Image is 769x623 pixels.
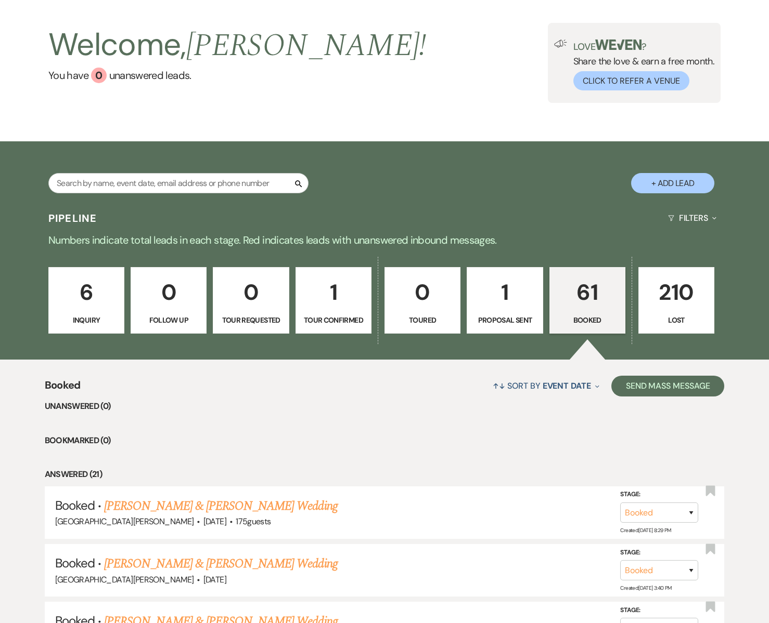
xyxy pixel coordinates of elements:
[186,22,427,70] span: [PERSON_NAME] !
[620,527,671,534] span: Created: [DATE] 8:29 PM
[473,275,536,310] p: 1
[573,71,689,90] button: Click to Refer a Venue
[203,516,226,527] span: [DATE]
[611,376,725,396] button: Send Mass Message
[55,314,118,326] p: Inquiry
[55,555,95,571] span: Booked
[489,372,603,400] button: Sort By Event Date
[384,267,460,334] a: 0Toured
[595,39,642,50] img: weven-logo-green.svg
[645,275,708,310] p: 210
[391,275,454,310] p: 0
[236,516,271,527] span: 175 guests
[104,497,337,515] a: [PERSON_NAME] & [PERSON_NAME] Wedding
[55,275,118,310] p: 6
[55,497,95,513] span: Booked
[137,314,200,326] p: Follow Up
[220,275,282,310] p: 0
[620,489,698,500] label: Stage:
[104,554,337,573] a: [PERSON_NAME] & [PERSON_NAME] Wedding
[631,173,714,193] button: + Add Lead
[45,377,81,400] span: Booked
[556,314,619,326] p: Booked
[573,39,715,51] p: Love ?
[549,267,625,334] a: 61Booked
[45,434,725,447] li: Bookmarked (0)
[638,267,714,334] a: 210Lost
[556,275,619,310] p: 61
[302,314,365,326] p: Tour Confirmed
[10,232,759,248] p: Numbers indicate total leads in each stage. Red indicates leads with unanswered inbound messages.
[554,39,567,48] img: loud-speaker-illustration.svg
[203,574,226,585] span: [DATE]
[137,275,200,310] p: 0
[473,314,536,326] p: Proposal Sent
[467,267,543,334] a: 1Proposal Sent
[645,314,708,326] p: Lost
[620,605,698,616] label: Stage:
[664,204,721,232] button: Filters
[45,400,725,413] li: Unanswered (0)
[620,585,671,591] span: Created: [DATE] 3:40 PM
[543,380,591,391] span: Event Date
[567,39,715,90] div: Share the love & earn a free month.
[45,468,725,481] li: Answered (21)
[131,267,207,334] a: 0Follow Up
[48,173,309,193] input: Search by name, event date, email address or phone number
[48,68,427,83] a: You have 0 unanswered leads.
[302,275,365,310] p: 1
[48,211,97,226] h3: Pipeline
[48,23,427,68] h2: Welcome,
[220,314,282,326] p: Tour Requested
[55,574,194,585] span: [GEOGRAPHIC_DATA][PERSON_NAME]
[48,267,124,334] a: 6Inquiry
[620,547,698,559] label: Stage:
[391,314,454,326] p: Toured
[213,267,289,334] a: 0Tour Requested
[91,68,107,83] div: 0
[296,267,371,334] a: 1Tour Confirmed
[55,516,194,527] span: [GEOGRAPHIC_DATA][PERSON_NAME]
[493,380,505,391] span: ↑↓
